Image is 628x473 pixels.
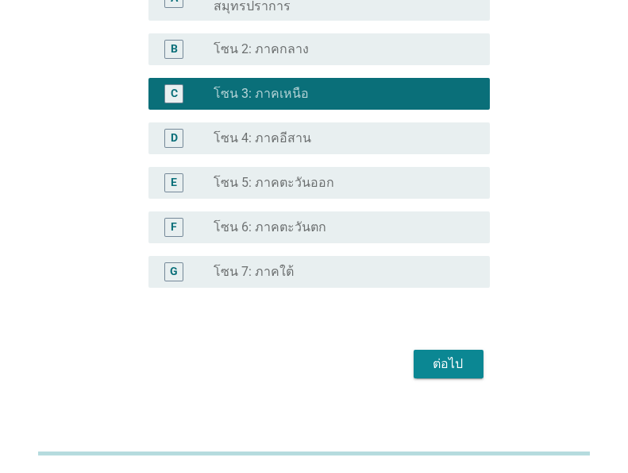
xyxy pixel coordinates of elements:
[426,355,471,374] div: ต่อไป
[214,175,334,191] label: โซน 5: ภาคตะวันออก
[171,219,177,235] div: F
[214,219,326,235] label: โซน 6: ภาคตะวันตก
[170,263,178,280] div: G
[171,174,177,191] div: E
[214,264,294,280] label: โซน 7: ภาคใต้
[214,86,309,102] label: โซน 3: ภาคเหนือ
[214,130,311,146] label: โซน 4: ภาคอีสาน
[214,41,309,57] label: โซน 2: ภาคกลาง
[171,130,178,146] div: D
[171,41,178,57] div: B
[414,350,484,378] button: ต่อไป
[171,85,178,102] div: C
